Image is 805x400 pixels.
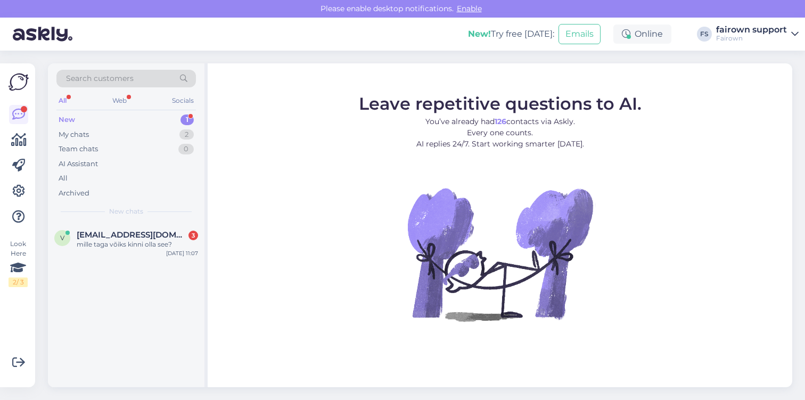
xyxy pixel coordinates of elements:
div: 2 / 3 [9,277,28,287]
div: 0 [178,144,194,154]
div: 3 [188,231,198,240]
div: All [59,173,68,184]
b: 126 [495,117,506,126]
b: New! [468,29,491,39]
span: Search customers [66,73,134,84]
span: Leave repetitive questions to AI. [359,93,642,114]
img: No Chat active [404,158,596,350]
div: Look Here [9,239,28,287]
div: AI Assistant [59,159,98,169]
div: Fairown [716,34,787,43]
div: My chats [59,129,89,140]
div: All [56,94,69,108]
span: viru@cec.com [77,230,187,240]
span: New chats [109,207,143,216]
a: fairown supportFairown [716,26,799,43]
div: Online [613,25,671,44]
button: Emails [558,24,601,44]
div: Archived [59,188,89,199]
div: Team chats [59,144,98,154]
span: v [60,234,64,242]
span: Enable [454,4,485,13]
div: Web [110,94,129,108]
div: Try free [DATE]: [468,28,554,40]
div: [DATE] 11:07 [166,249,198,257]
div: Socials [170,94,196,108]
p: You’ve already had contacts via Askly. Every one counts. AI replies 24/7. Start working smarter [... [359,116,642,150]
div: fairown support [716,26,787,34]
div: New [59,115,75,125]
div: 1 [180,115,194,125]
div: FS [697,27,712,42]
div: mille taga võiks kinni olla see? [77,240,198,249]
img: Askly Logo [9,72,29,92]
div: 2 [179,129,194,140]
